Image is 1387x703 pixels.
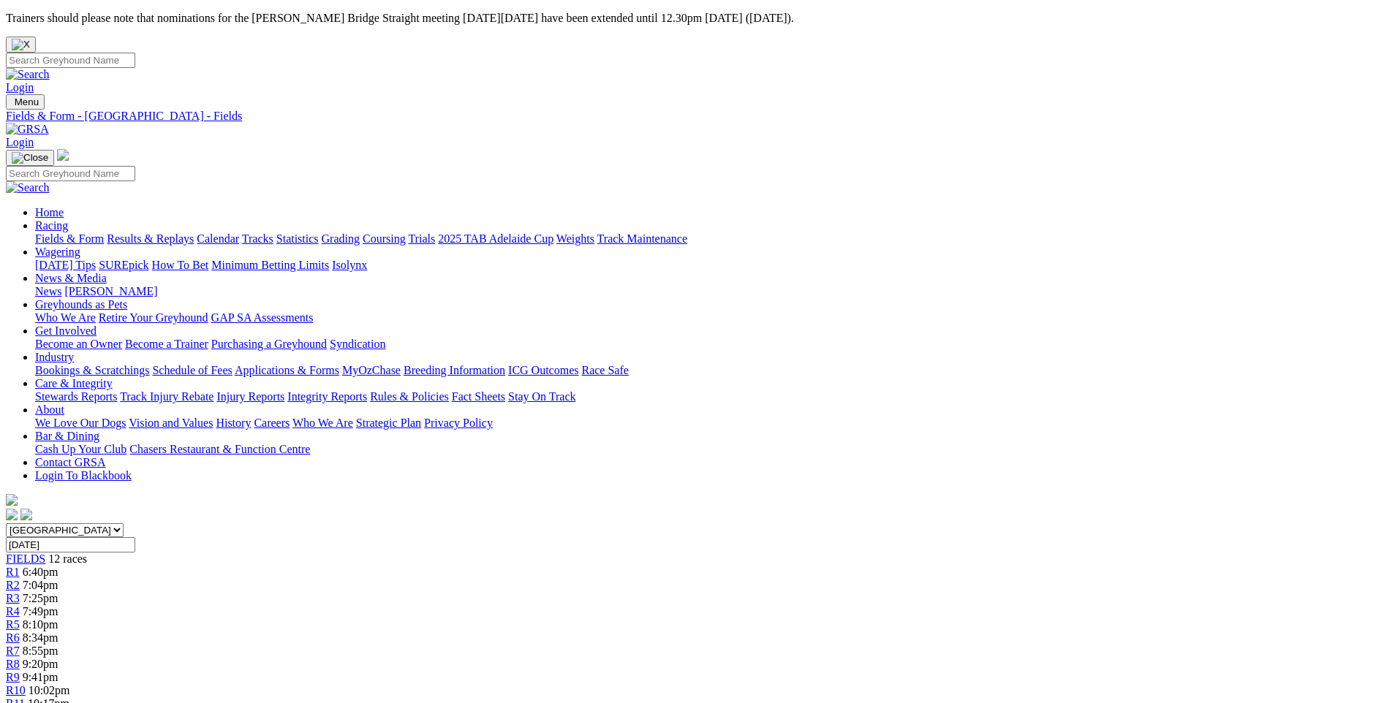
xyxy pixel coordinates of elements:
[120,390,213,403] a: Track Injury Rebate
[23,658,58,670] span: 9:20pm
[438,232,553,245] a: 2025 TAB Adelaide Cup
[6,110,1381,123] a: Fields & Form - [GEOGRAPHIC_DATA] - Fields
[35,417,126,429] a: We Love Our Dogs
[57,149,69,161] img: logo-grsa-white.png
[211,311,314,324] a: GAP SA Assessments
[276,232,319,245] a: Statistics
[6,566,20,578] a: R1
[35,351,74,363] a: Industry
[35,443,1381,456] div: Bar & Dining
[35,364,149,376] a: Bookings & Scratchings
[20,509,32,520] img: twitter.svg
[597,232,687,245] a: Track Maintenance
[330,338,385,350] a: Syndication
[35,338,122,350] a: Become an Owner
[35,272,107,284] a: News & Media
[125,338,208,350] a: Become a Trainer
[242,232,273,245] a: Tracks
[363,232,406,245] a: Coursing
[35,232,104,245] a: Fields & Form
[6,68,50,81] img: Search
[6,12,1381,25] p: Trainers should please note that nominations for the [PERSON_NAME] Bridge Straight meeting [DATE]...
[35,259,1381,272] div: Wagering
[6,658,20,670] a: R8
[342,364,401,376] a: MyOzChase
[6,136,34,148] a: Login
[211,259,329,271] a: Minimum Betting Limits
[35,417,1381,430] div: About
[6,37,36,53] button: Close
[356,417,421,429] a: Strategic Plan
[35,390,1381,403] div: Care & Integrity
[35,430,99,442] a: Bar & Dining
[6,94,45,110] button: Toggle navigation
[15,96,39,107] span: Menu
[35,311,1381,324] div: Greyhounds as Pets
[23,579,58,591] span: 7:04pm
[6,552,45,565] a: FIELDS
[408,232,435,245] a: Trials
[23,631,58,644] span: 8:34pm
[48,552,87,565] span: 12 races
[6,166,135,181] input: Search
[35,469,132,482] a: Login To Blackbook
[152,259,209,271] a: How To Bet
[35,311,96,324] a: Who We Are
[6,631,20,644] a: R6
[292,417,353,429] a: Who We Are
[35,298,127,311] a: Greyhounds as Pets
[107,232,194,245] a: Results & Replays
[508,364,578,376] a: ICG Outcomes
[556,232,594,245] a: Weights
[332,259,367,271] a: Isolynx
[35,456,105,468] a: Contact GRSA
[6,645,20,657] a: R7
[12,152,48,164] img: Close
[35,232,1381,246] div: Racing
[23,566,58,578] span: 6:40pm
[6,605,20,617] a: R4
[6,123,49,136] img: GRSA
[35,443,126,455] a: Cash Up Your Club
[129,443,310,455] a: Chasers Restaurant & Function Centre
[216,390,284,403] a: Injury Reports
[6,579,20,591] a: R2
[35,206,64,218] a: Home
[211,338,327,350] a: Purchasing a Greyhound
[322,232,360,245] a: Grading
[129,417,213,429] a: Vision and Values
[35,390,117,403] a: Stewards Reports
[64,285,157,297] a: [PERSON_NAME]
[35,285,1381,298] div: News & Media
[6,671,20,683] a: R9
[23,645,58,657] span: 8:55pm
[6,181,50,194] img: Search
[152,364,232,376] a: Schedule of Fees
[35,338,1381,351] div: Get Involved
[6,684,26,696] span: R10
[35,377,113,389] a: Care & Integrity
[6,494,18,506] img: logo-grsa-white.png
[23,605,58,617] span: 7:49pm
[216,417,251,429] a: History
[99,311,208,324] a: Retire Your Greyhound
[23,592,58,604] span: 7:25pm
[35,219,68,232] a: Racing
[23,618,58,631] span: 8:10pm
[581,364,628,376] a: Race Safe
[23,671,58,683] span: 9:41pm
[404,364,505,376] a: Breeding Information
[35,285,61,297] a: News
[6,592,20,604] a: R3
[6,537,135,552] input: Select date
[287,390,367,403] a: Integrity Reports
